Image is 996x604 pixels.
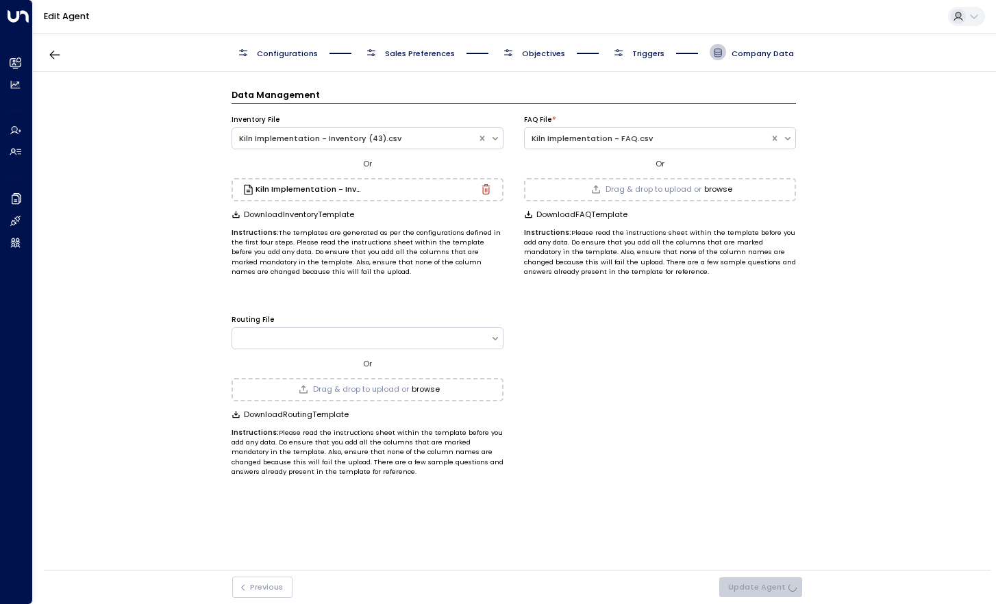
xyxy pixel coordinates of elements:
span: Or [656,158,664,169]
button: DownloadRoutingTemplate [232,410,349,419]
label: Inventory File [232,115,279,125]
div: Kiln Implementation - FAQ.csv [532,133,763,144]
p: The templates are generated as per the configurations defined in the first four steps. Please rea... [232,228,503,277]
span: Company Data [732,48,794,59]
span: Configurations [257,48,318,59]
p: Please read the instructions sheet within the template before you add any data. Do ensure that yo... [232,428,503,477]
b: Instructions: [524,228,571,237]
span: Or [363,158,372,169]
span: Download FAQ Template [536,210,627,219]
button: DownloadInventoryTemplate [232,210,354,219]
button: browse [704,185,732,194]
b: Instructions: [232,228,279,237]
span: Or [363,358,372,369]
a: Edit Agent [44,10,90,22]
span: Drag & drop to upload or [313,386,409,393]
span: Triggers [632,48,664,59]
span: Objectives [522,48,565,59]
h3: Data Management [232,88,796,104]
label: Routing File [232,315,274,325]
button: browse [412,385,440,394]
div: Kiln Implementation - Inventory (43).csv [239,133,471,144]
h3: Kiln Implementation - Inventory (43).csv [256,186,365,193]
b: Instructions: [232,428,279,437]
button: DownloadFAQTemplate [524,210,627,219]
span: Download Routing Template [244,410,349,419]
span: Sales Preferences [385,48,455,59]
span: Drag & drop to upload or [606,186,701,193]
span: Download Inventory Template [244,210,354,219]
p: Please read the instructions sheet within the template before you add any data. Do ensure that yo... [524,228,796,277]
label: FAQ File [524,115,551,125]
